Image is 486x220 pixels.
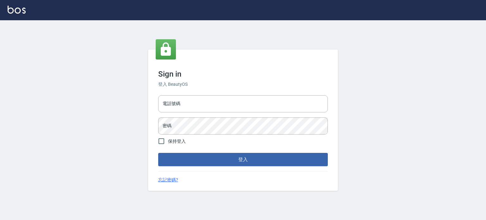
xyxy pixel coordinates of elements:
[158,70,328,79] h3: Sign in
[158,153,328,166] button: 登入
[8,6,26,14] img: Logo
[158,81,328,88] h6: 登入 BeautyOS
[158,177,178,183] a: 忘記密碼?
[168,138,186,145] span: 保持登入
